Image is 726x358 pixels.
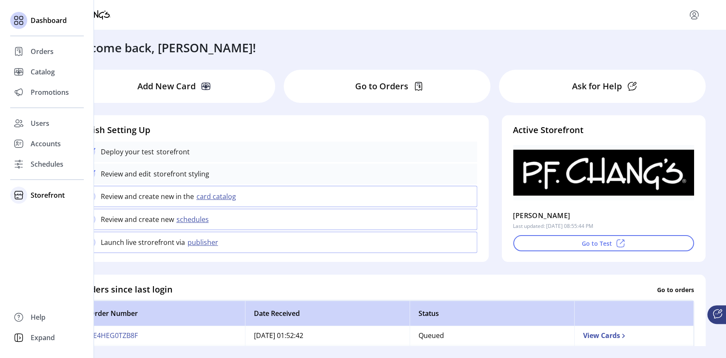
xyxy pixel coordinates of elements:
[185,237,223,247] button: publisher
[80,283,173,296] h4: Orders since last login
[410,326,574,345] td: Queued
[31,139,61,149] span: Accounts
[31,312,46,322] span: Help
[245,326,410,345] td: [DATE] 01:52:42
[137,80,196,93] p: Add New Card
[80,326,245,345] td: 3E4HEG0TZB8F
[245,301,410,326] th: Date Received
[513,209,570,222] p: [PERSON_NAME]
[657,285,694,294] p: Go to orders
[80,124,478,136] h4: Finish Setting Up
[31,67,55,77] span: Catalog
[101,214,174,224] p: Review and create new
[572,80,622,93] p: Ask for Help
[574,326,694,345] td: View Cards
[31,332,55,343] span: Expand
[513,235,694,251] button: Go to Test
[31,159,63,169] span: Schedules
[410,301,574,326] th: Status
[101,147,154,157] p: Deploy your test
[355,80,408,93] p: Go to Orders
[101,237,185,247] p: Launch live strorefront via
[151,169,209,179] p: storefront styling
[31,87,69,97] span: Promotions
[31,15,67,26] span: Dashboard
[31,46,54,57] span: Orders
[31,190,65,200] span: Storefront
[513,124,694,136] h4: Active Storefront
[174,214,214,224] button: schedules
[101,191,194,202] p: Review and create new in the
[101,169,151,179] p: Review and edit
[31,118,49,128] span: Users
[80,301,245,326] th: Order Number
[513,222,593,230] p: Last updated: [DATE] 08:55:44 PM
[154,147,190,157] p: storefront
[69,39,256,57] h3: Welcome back, [PERSON_NAME]!
[687,8,701,22] button: menu
[194,191,241,202] button: card catalog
